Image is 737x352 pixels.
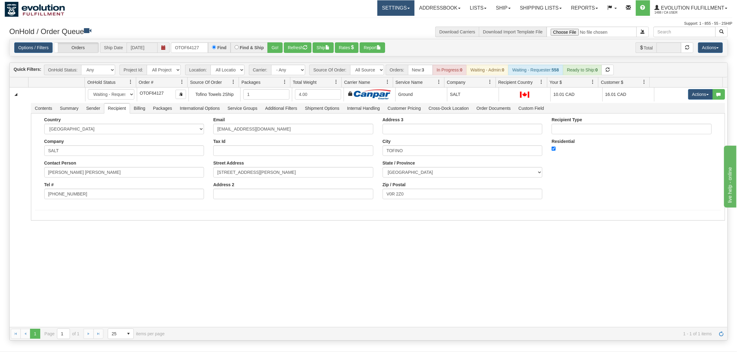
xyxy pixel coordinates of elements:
[653,27,716,37] input: Search
[520,92,529,98] img: CA
[382,77,393,87] a: Carrier Name filter column settings
[185,65,210,75] span: Location:
[213,182,234,187] label: Address 2
[343,103,384,113] span: Internal Handling
[87,79,115,85] span: OnHold Status
[508,65,563,75] div: Waiting - Requester:
[447,79,466,85] span: Company
[293,79,317,85] span: Total Weight
[100,42,127,53] span: Ship Date
[433,65,466,75] div: In Progress:
[396,79,423,85] span: Service Name
[552,139,575,144] label: Residential
[54,43,98,53] label: Orders
[395,88,447,101] td: Ground
[124,329,133,339] span: select
[465,0,491,16] a: Lists
[240,45,264,50] label: Find & Ship
[44,65,81,75] span: OnHold Status:
[228,77,239,87] a: Source Of Order filter column settings
[14,66,41,72] label: Quick Filters:
[383,161,415,165] label: State / Province
[176,103,223,113] span: International Options
[502,67,504,72] strong: 0
[715,27,728,37] button: Search
[280,77,290,87] a: Packages filter column settings
[698,42,723,53] button: Actions
[383,139,391,144] label: City
[56,103,82,113] span: Summary
[108,328,134,339] span: Page sizes drop down
[595,67,598,72] strong: 0
[57,329,70,339] input: Page 1
[30,329,40,339] span: Page 1
[224,103,261,113] span: Service Groups
[213,117,225,122] label: Email
[473,103,514,113] span: Order Documents
[434,77,444,87] a: Service Name filter column settings
[386,65,408,75] span: Orders:
[550,79,562,85] span: Your $
[716,329,726,339] a: Refresh
[383,182,406,187] label: Zip / Postal
[408,65,433,75] div: New:
[313,42,334,53] button: Ship
[723,144,736,208] iframe: chat widget
[414,0,465,16] a: Addressbook
[190,79,222,85] span: Source Of Order
[301,103,343,113] span: Shipment Options
[360,42,385,53] button: Report
[498,79,533,85] span: Recipient Country
[425,103,473,113] span: Cross-Dock Location
[5,4,57,11] div: live help - online
[639,77,649,87] a: Customer $ filter column settings
[439,29,475,34] a: Download Carriers
[267,42,283,53] button: Go!
[191,91,237,98] div: Tofino Towels 2Ship
[485,77,496,87] a: Company filter column settings
[44,161,76,165] label: Contact Person
[354,89,391,99] img: Canpar
[331,77,341,87] a: Total Weight filter column settings
[602,88,654,101] td: 16.01 CAD
[5,2,65,17] img: logo1488.jpg
[14,42,53,53] a: Options / Filters
[82,103,104,113] span: Sender
[108,328,165,339] span: items per page
[140,91,164,96] span: OTOF64127
[552,67,559,72] strong: 558
[44,182,54,187] label: Tel #
[383,117,404,122] label: Address 3
[377,0,414,16] a: Settings
[491,0,515,16] a: Ship
[130,103,149,113] span: Billing
[422,67,424,72] strong: 3
[563,65,602,75] div: Ready to Ship:
[344,79,370,85] span: Carrier Name
[5,21,732,26] div: Support: 1 - 855 - 55 - 2SHIP
[309,65,350,75] span: Source Of Order:
[104,103,130,113] span: Recipient
[119,65,147,75] span: Project Id:
[550,88,602,101] td: 10.01 CAD
[213,161,244,165] label: Street Address
[447,88,499,101] td: SALT
[515,103,548,113] span: Custom Field
[173,331,712,336] span: 1 - 1 of 1 items
[10,63,727,77] div: grid toolbar
[9,27,364,36] h3: OnHold / Order Queue
[177,77,187,87] a: Order # filter column settings
[125,77,136,87] a: OnHold Status filter column settings
[249,65,271,75] span: Carrier:
[171,42,208,53] input: Order #
[241,79,260,85] span: Packages
[262,103,301,113] span: Additional Filters
[44,117,61,122] label: Country
[655,10,701,16] span: 1488 / CA User
[466,65,508,75] div: Waiting - Admin:
[384,103,424,113] span: Customer Pricing
[460,67,462,72] strong: 0
[547,27,637,37] input: Import
[660,5,724,11] span: Evolution Fulfillment
[566,0,603,16] a: Reports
